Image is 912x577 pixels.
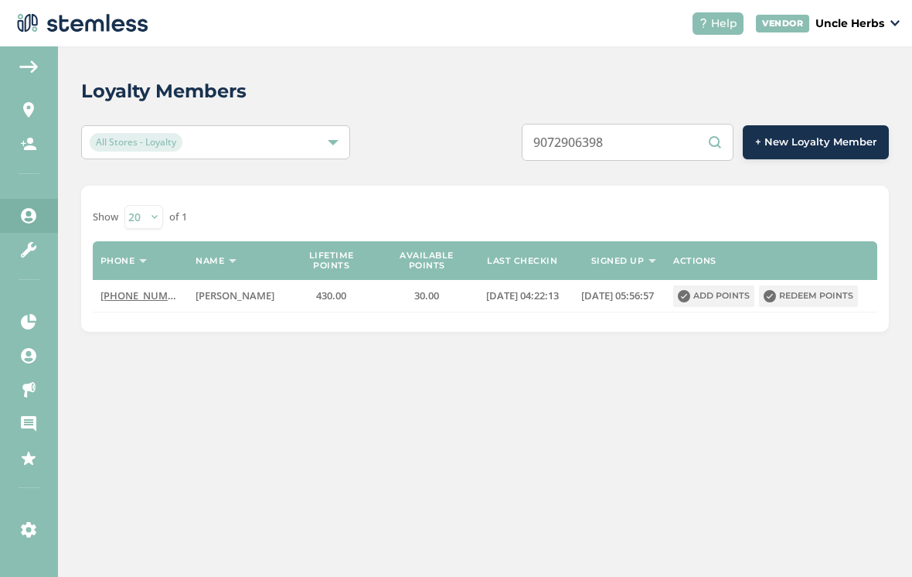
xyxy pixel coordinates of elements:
[591,256,645,266] label: Signed up
[196,289,276,302] label: Mike Mohamad
[81,77,247,105] h2: Loyalty Members
[711,15,737,32] span: Help
[815,15,884,32] p: Uncle Herbs
[487,256,557,266] label: Last checkin
[19,60,38,73] img: icon-arrow-back-accent-c549486e.svg
[759,285,858,307] button: Redeem points
[291,289,372,302] label: 430.00
[229,259,237,263] img: icon-sort-1e1d7615.svg
[482,289,563,302] label: 2025-07-29 04:22:13
[100,289,181,302] label: (907) 290-6398
[756,15,809,32] div: VENDOR
[12,8,148,39] img: logo-dark-0685b13c.svg
[577,289,658,302] label: 2024-05-31 05:56:57
[139,259,147,263] img: icon-sort-1e1d7615.svg
[414,288,439,302] span: 30.00
[196,256,224,266] label: Name
[386,289,467,302] label: 30.00
[100,256,135,266] label: Phone
[486,288,559,302] span: [DATE] 04:22:13
[90,133,182,152] span: All Stores - Loyalty
[169,210,187,225] label: of 1
[673,285,754,307] button: Add points
[648,259,656,263] img: icon-sort-1e1d7615.svg
[835,503,912,577] iframe: Chat Widget
[743,125,889,159] button: + New Loyalty Member
[755,135,876,150] span: + New Loyalty Member
[699,19,708,28] img: icon-help-white-03924b79.svg
[386,251,467,271] label: Available points
[522,124,733,161] input: Search
[316,288,346,302] span: 430.00
[890,20,900,26] img: icon_down-arrow-small-66adaf34.svg
[100,288,189,302] span: [PHONE_NUMBER]
[196,288,274,302] span: [PERSON_NAME]
[581,288,654,302] span: [DATE] 05:56:57
[665,241,877,280] th: Actions
[291,251,372,271] label: Lifetime points
[93,210,118,225] label: Show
